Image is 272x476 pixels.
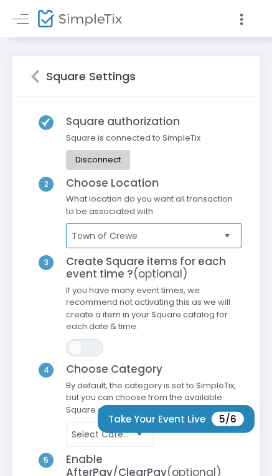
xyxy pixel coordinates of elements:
span: By default, the category is set to SimpleTix, but you can choose from the available Square catego... [60,380,248,422]
img: Checkbox SVG [39,115,54,130]
span: Square is connected to SimpleTix [60,132,207,151]
kendo-dropdownlist: NO DATA FOUND [66,422,154,447]
span: (optional) [133,266,187,281]
span: 3 [39,255,54,270]
button: Select [218,223,236,250]
span: Select Category [72,428,131,441]
button: Disconnect [66,150,130,170]
span: 2 [39,177,54,192]
h4: Create Square items for each event time ? [60,255,248,281]
h4: Square authorization [60,115,207,128]
span: If you have many event times, we recommend not activating this as we will create a item in your S... [60,284,248,339]
h4: Choose Location [60,177,248,189]
span: 4 [39,363,54,378]
button: Take Your Event Live5/6 [98,405,255,433]
span: Town of Crewe [72,230,219,242]
h5: Square Settings [40,70,136,83]
span: 5/6 [212,412,244,426]
h4: Choose Category [60,363,248,375]
div: Disconnect [75,155,121,165]
span: What location do you want all transaction to be associated with [60,193,248,223]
